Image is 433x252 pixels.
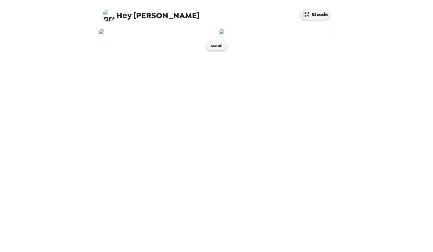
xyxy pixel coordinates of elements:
[103,6,200,20] span: [PERSON_NAME]
[300,9,330,20] button: IDcode
[219,29,334,35] img: user-267404
[103,9,115,21] img: profile pic
[116,10,132,21] span: Hey
[99,29,214,35] img: user-267406
[206,41,227,50] button: See all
